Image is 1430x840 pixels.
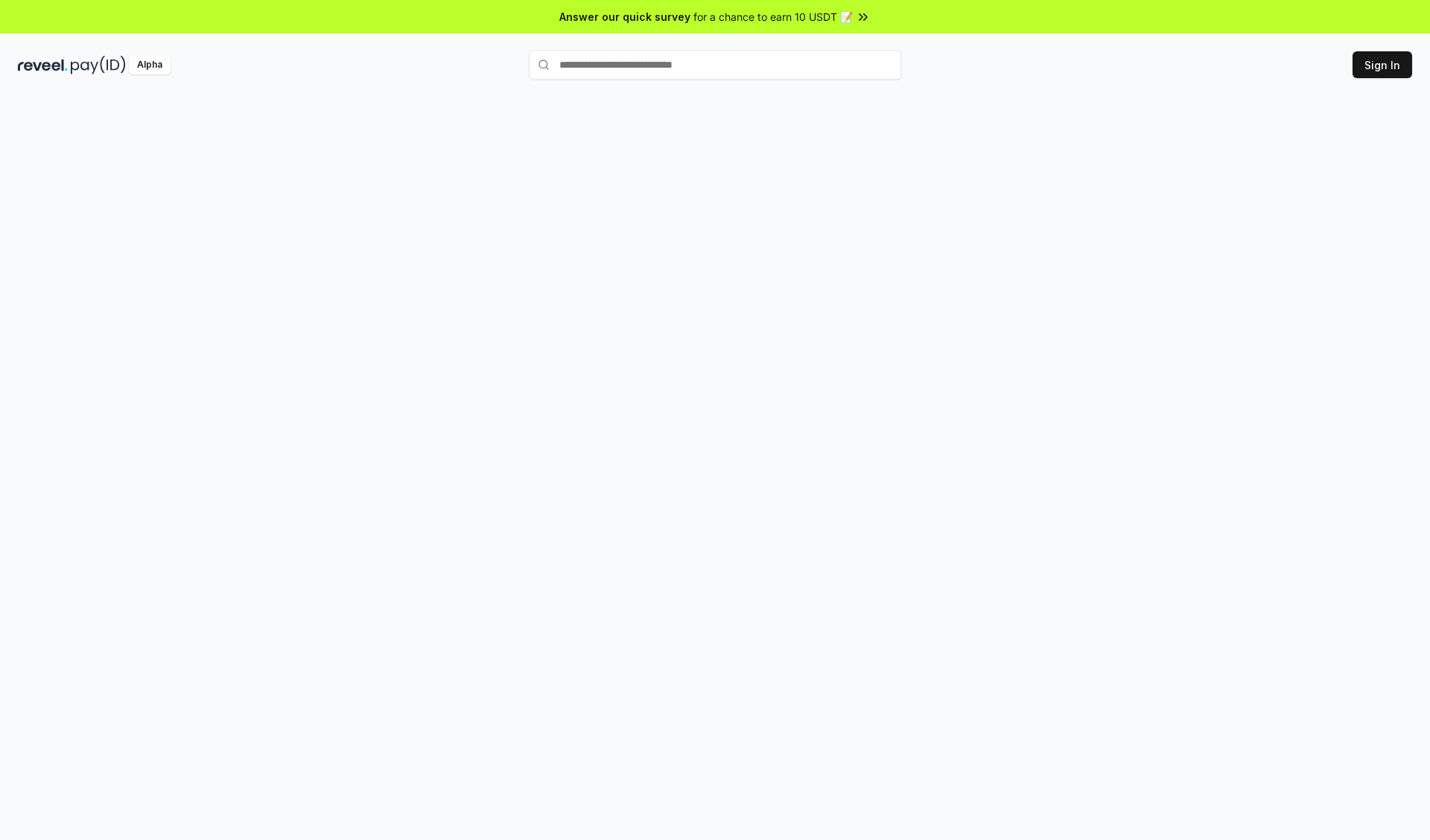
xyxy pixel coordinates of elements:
div: Alpha [129,56,171,74]
img: reveel_dark [18,56,68,74]
img: pay_id [71,56,126,74]
span: Answer our quick survey [559,9,690,25]
span: for a chance to earn 10 USDT 📝 [693,9,853,25]
button: Sign In [1353,51,1412,78]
